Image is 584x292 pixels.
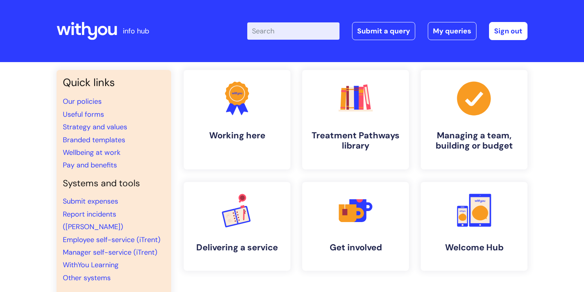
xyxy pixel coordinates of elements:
h4: Working here [190,130,284,141]
h4: Delivering a service [190,242,284,253]
a: Useful forms [63,110,104,119]
h4: Systems and tools [63,178,165,189]
a: Submit expenses [63,197,118,206]
h4: Welcome Hub [427,242,521,253]
a: Submit a query [352,22,415,40]
a: Employee self-service (iTrent) [63,235,161,244]
a: Other systems [63,273,111,283]
h4: Get involved [308,242,403,253]
h3: Quick links [63,76,165,89]
h4: Managing a team, building or budget [427,130,521,151]
input: Search [247,22,339,40]
h4: Treatment Pathways library [308,130,403,151]
a: Working here [184,70,290,169]
div: | - [247,22,527,40]
a: Pay and benefits [63,160,117,170]
a: Delivering a service [184,182,290,271]
a: Our policies [63,97,102,106]
a: Branded templates [63,135,125,145]
a: Sign out [489,22,527,40]
a: Get involved [302,182,409,271]
a: Report incidents ([PERSON_NAME]) [63,209,123,231]
a: Managing a team, building or budget [421,70,527,169]
a: My queries [428,22,476,40]
a: Strategy and values [63,122,127,132]
a: Manager self-service (iTrent) [63,248,157,257]
a: Wellbeing at work [63,148,120,157]
a: Welcome Hub [421,182,527,271]
a: WithYou Learning [63,260,119,270]
a: Treatment Pathways library [302,70,409,169]
p: info hub [123,25,149,37]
